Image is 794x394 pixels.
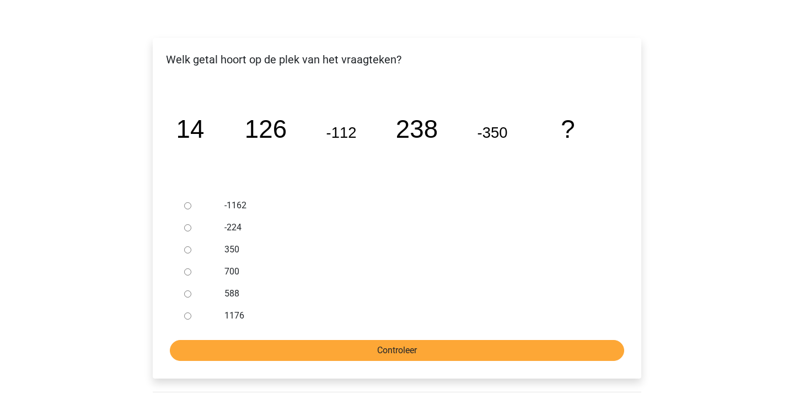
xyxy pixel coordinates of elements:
tspan: ? [561,115,575,143]
input: Controleer [170,340,624,361]
label: 588 [224,287,606,300]
tspan: 126 [245,115,287,143]
tspan: -350 [478,124,508,141]
tspan: -112 [326,124,357,141]
label: -224 [224,221,606,234]
label: 350 [224,243,606,256]
label: 1176 [224,309,606,322]
label: 700 [224,265,606,278]
tspan: 238 [396,115,438,143]
label: -1162 [224,199,606,212]
tspan: 14 [176,115,205,143]
p: Welk getal hoort op de plek van het vraagteken? [162,51,632,68]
